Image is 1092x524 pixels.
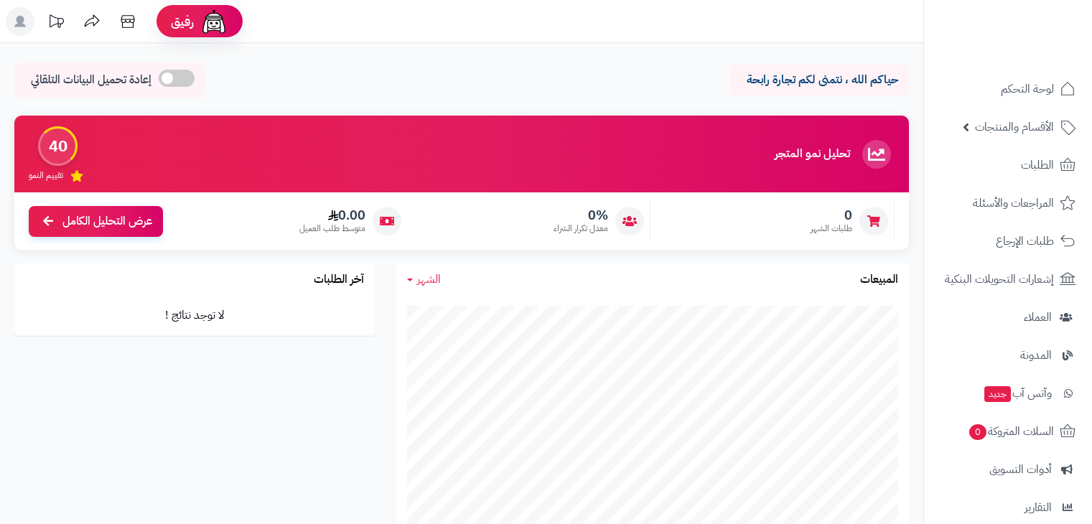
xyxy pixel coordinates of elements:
[933,414,1083,449] a: السلات المتروكة0
[933,300,1083,334] a: العملاء
[200,7,228,36] img: ai-face.png
[1025,497,1052,518] span: التقارير
[417,271,441,288] span: الشهر
[933,72,1083,106] a: لوحة التحكم
[314,273,364,286] h3: آخر الطلبات
[975,117,1054,137] span: الأقسام والمنتجات
[933,338,1083,373] a: المدونة
[1021,155,1054,175] span: الطلبات
[38,7,74,39] a: تحديثات المنصة
[811,207,852,223] span: 0
[299,223,365,235] span: متوسط طلب العميل
[933,148,1083,182] a: الطلبات
[933,452,1083,487] a: أدوات التسويق
[171,13,194,30] span: رفيق
[29,169,63,182] span: تقييم النمو
[554,207,608,223] span: 0%
[31,72,151,88] span: إعادة تحميل البيانات التلقائي
[989,459,1052,479] span: أدوات التسويق
[933,224,1083,258] a: طلبات الإرجاع
[860,273,898,286] h3: المبيعات
[933,262,1083,296] a: إشعارات التحويلات البنكية
[1001,79,1054,99] span: لوحة التحكم
[1020,345,1052,365] span: المدونة
[945,269,1054,289] span: إشعارات التحويلات البنكية
[933,376,1083,411] a: وآتس آبجديد
[62,213,152,230] span: عرض التحليل الكامل
[996,231,1054,251] span: طلبات الإرجاع
[407,271,441,288] a: الشهر
[1024,307,1052,327] span: العملاء
[968,421,1054,441] span: السلات المتروكة
[933,186,1083,220] a: المراجعات والأسئلة
[29,206,163,237] a: عرض التحليل الكامل
[740,72,898,88] p: حياكم الله ، نتمنى لكم تجارة رابحة
[973,193,1054,213] span: المراجعات والأسئلة
[983,383,1052,403] span: وآتس آب
[811,223,852,235] span: طلبات الشهر
[984,386,1011,402] span: جديد
[554,223,608,235] span: معدل تكرار الشراء
[775,148,850,161] h3: تحليل نمو المتجر
[299,207,365,223] span: 0.00
[14,296,375,335] td: لا توجد نتائج !
[969,424,986,440] span: 0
